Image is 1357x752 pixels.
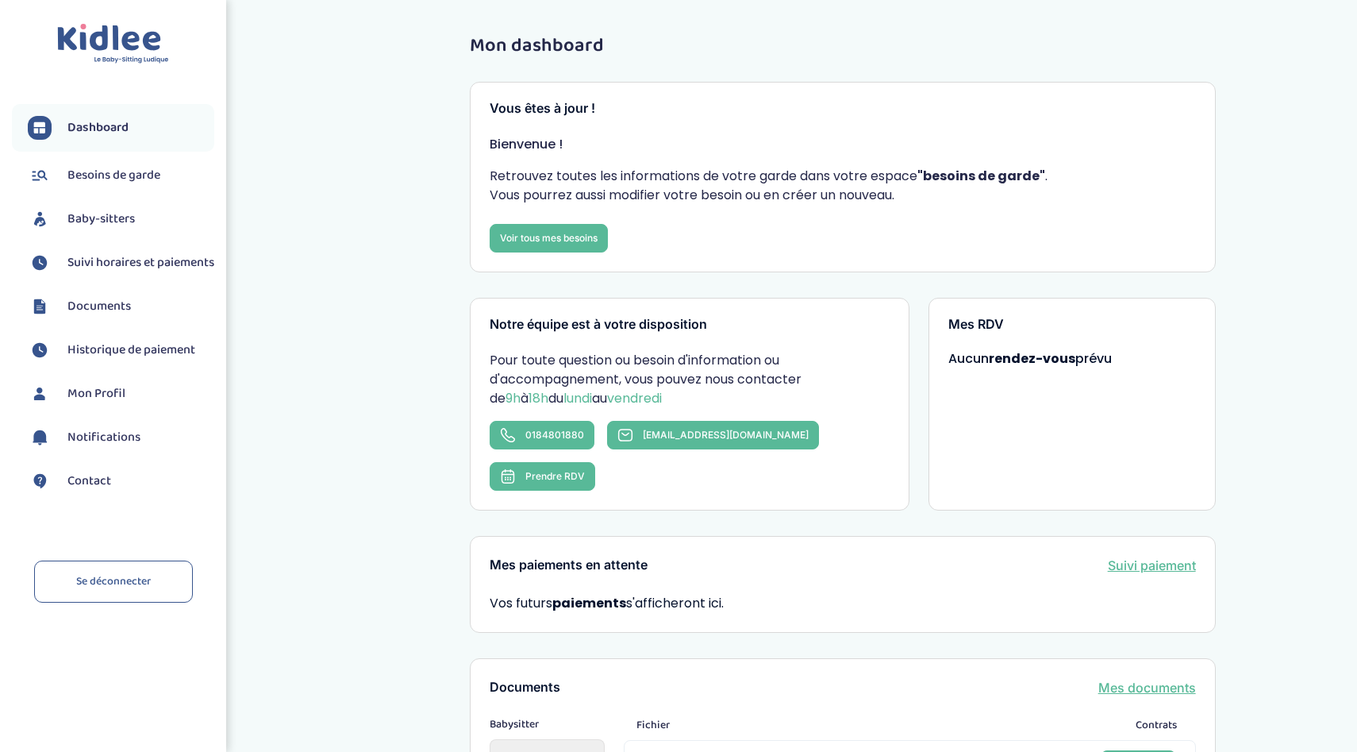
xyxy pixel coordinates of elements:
span: Mon Profil [67,384,125,403]
img: suivihoraire.svg [28,338,52,362]
a: Suivi paiement [1108,556,1196,575]
h3: Mes RDV [948,318,1196,332]
a: Historique de paiement [28,338,214,362]
span: Suivi horaires et paiements [67,253,214,272]
strong: rendez-vous [989,349,1075,368]
img: notification.svg [28,426,52,449]
span: Babysitter [490,716,605,733]
a: [EMAIL_ADDRESS][DOMAIN_NAME] [607,421,819,449]
h1: Mon dashboard [470,36,1216,56]
span: Historique de paiement [67,341,195,360]
span: Fichier [636,717,670,734]
span: Besoins de garde [67,166,160,185]
p: Bienvenue ! [490,135,1196,154]
img: babysitters.svg [28,207,52,231]
a: Voir tous mes besoins [490,224,608,253]
a: Besoins de garde [28,164,214,187]
a: Contact [28,469,214,493]
span: 0184801880 [525,429,584,441]
a: Dashboard [28,116,214,140]
span: Documents [67,297,131,316]
img: documents.svg [28,295,52,318]
p: Pour toute question ou besoin d'information ou d'accompagnement, vous pouvez nous contacter de à ... [490,351,890,408]
span: lundi [563,389,592,407]
span: Baby-sitters [67,210,135,229]
a: Se déconnecter [34,561,193,603]
span: 9h [506,389,521,407]
button: Prendre RDV [490,462,595,491]
a: Mes documents [1098,678,1196,697]
h3: Mes paiements en attente [490,558,648,573]
span: Notifications [67,428,140,447]
a: 0184801880 [490,421,594,449]
img: logo.svg [57,24,169,64]
a: Documents [28,295,214,318]
img: profil.svg [28,382,52,406]
img: contact.svg [28,469,52,493]
img: besoin.svg [28,164,52,187]
span: Dashboard [67,118,129,137]
span: vendredi [607,389,662,407]
span: Vos futurs s'afficheront ici. [490,594,724,612]
span: Contact [67,472,111,491]
strong: "besoins de garde" [917,167,1045,185]
span: Aucun prévu [948,349,1112,368]
img: dashboard.svg [28,116,52,140]
span: Contrats [1136,717,1177,734]
h3: Notre équipe est à votre disposition [490,318,890,332]
h3: Documents [490,681,560,695]
span: Prendre RDV [525,470,585,482]
a: Suivi horaires et paiements [28,251,214,275]
img: suivihoraire.svg [28,251,52,275]
a: Mon Profil [28,382,214,406]
span: [EMAIL_ADDRESS][DOMAIN_NAME] [643,429,809,441]
span: 18h [529,389,548,407]
a: Baby-sitters [28,207,214,231]
h3: Vous êtes à jour ! [490,102,1196,116]
strong: paiements [552,594,626,612]
a: Notifications [28,426,214,449]
p: Retrouvez toutes les informations de votre garde dans votre espace . Vous pourrez aussi modifier ... [490,167,1196,205]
